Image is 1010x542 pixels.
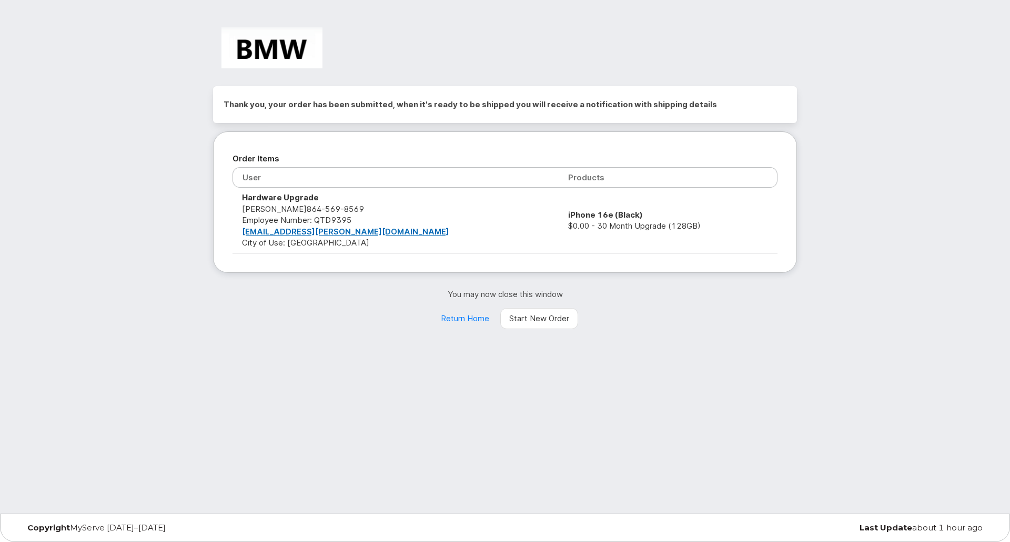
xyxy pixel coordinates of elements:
div: MyServe [DATE]–[DATE] [19,524,343,532]
h2: Order Items [233,151,777,167]
a: Return Home [432,308,498,329]
strong: Last Update [860,523,912,533]
h2: Thank you, your order has been submitted, when it's ready to be shipped you will receive a notifi... [224,97,786,113]
img: BMW Manufacturing Co LLC [221,27,322,68]
span: Employee Number: QTD9395 [242,215,351,225]
td: $0.00 - 30 Month Upgrade (128GB) [559,188,777,253]
span: 8569 [340,204,364,214]
a: Start New Order [500,308,578,329]
a: [EMAIL_ADDRESS][PERSON_NAME][DOMAIN_NAME] [242,227,449,237]
td: [PERSON_NAME] City of Use: [GEOGRAPHIC_DATA] [233,188,559,253]
th: Products [559,167,777,188]
strong: iPhone 16e (Black) [568,210,643,220]
span: 864 [307,204,364,214]
p: You may now close this window [213,289,797,300]
span: 569 [321,204,340,214]
div: about 1 hour ago [667,524,991,532]
strong: Hardware Upgrade [242,192,319,202]
strong: Copyright [27,523,70,533]
th: User [233,167,559,188]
